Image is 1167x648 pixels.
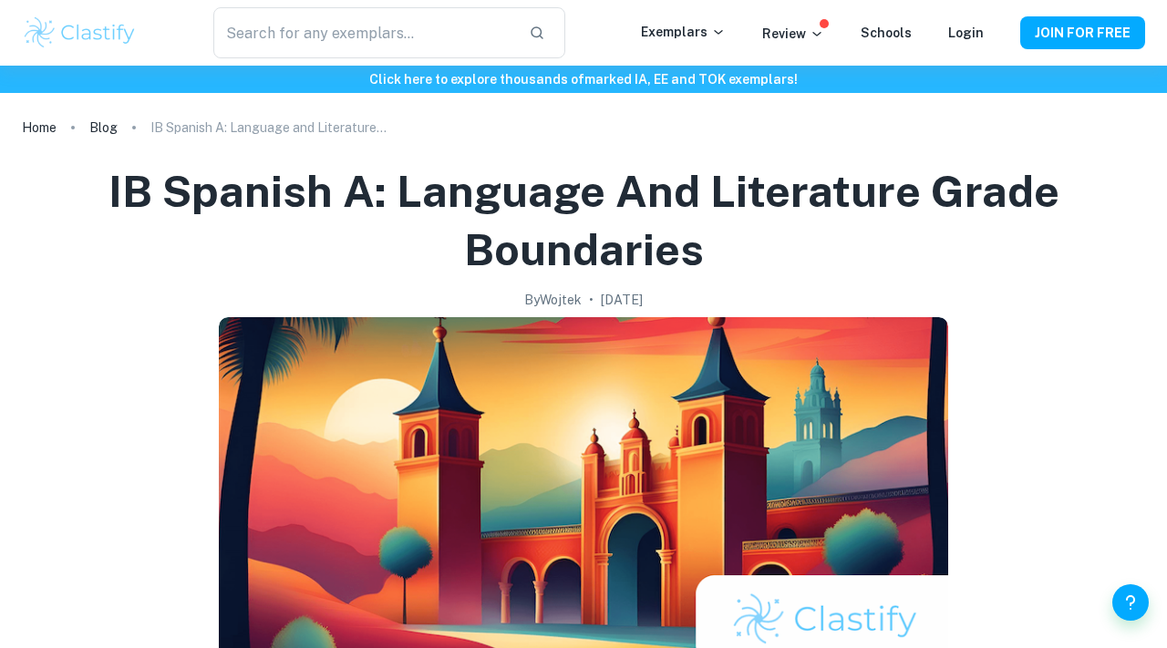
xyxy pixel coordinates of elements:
p: Exemplars [641,22,726,42]
button: Help and Feedback [1112,584,1149,621]
h1: IB Spanish A: Language and Literature Grade Boundaries [44,162,1123,279]
h2: By Wojtek [524,290,582,310]
h6: Click here to explore thousands of marked IA, EE and TOK exemplars ! [4,69,1163,89]
p: Review [762,24,824,44]
input: Search for any exemplars... [213,7,514,58]
a: Blog [89,115,118,140]
a: Login [948,26,984,40]
img: Clastify logo [22,15,138,51]
a: Home [22,115,57,140]
p: • [589,290,594,310]
h2: [DATE] [601,290,643,310]
p: IB Spanish A: Language and Literature Grade Boundaries [150,118,387,138]
a: Schools [861,26,912,40]
button: JOIN FOR FREE [1020,16,1145,49]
